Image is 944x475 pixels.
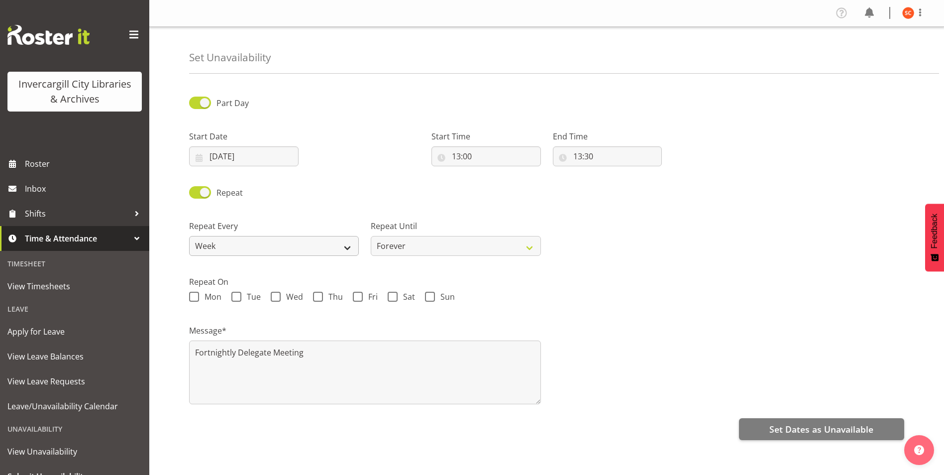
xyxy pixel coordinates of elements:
[363,292,378,302] span: Fri
[914,445,924,455] img: help-xxl-2.png
[189,130,299,142] label: Start Date
[189,325,541,337] label: Message*
[7,374,142,389] span: View Leave Requests
[7,25,90,45] img: Rosterit website logo
[189,146,299,166] input: Click to select...
[431,130,541,142] label: Start Time
[769,423,873,436] span: Set Dates as Unavailable
[2,299,147,319] div: Leave
[281,292,303,302] span: Wed
[241,292,261,302] span: Tue
[371,220,540,232] label: Repeat Until
[189,52,271,63] h4: Set Unavailability
[211,187,243,199] span: Repeat
[7,444,142,459] span: View Unavailability
[2,394,147,419] a: Leave/Unavailability Calendar
[902,7,914,19] img: serena-casey11690.jpg
[25,206,129,221] span: Shifts
[2,253,147,274] div: Timesheet
[216,98,249,109] span: Part Day
[739,418,904,440] button: Set Dates as Unavailable
[2,419,147,439] div: Unavailability
[930,214,939,248] span: Feedback
[7,324,142,339] span: Apply for Leave
[7,349,142,364] span: View Leave Balances
[25,156,144,171] span: Roster
[189,276,904,288] label: Repeat On
[398,292,415,302] span: Sat
[25,231,129,246] span: Time & Attendance
[925,204,944,271] button: Feedback - Show survey
[323,292,343,302] span: Thu
[25,181,144,196] span: Inbox
[189,220,359,232] label: Repeat Every
[2,344,147,369] a: View Leave Balances
[553,130,662,142] label: End Time
[2,439,147,464] a: View Unavailability
[199,292,221,302] span: Mon
[553,146,662,166] input: Click to select...
[2,274,147,299] a: View Timesheets
[431,146,541,166] input: Click to select...
[2,369,147,394] a: View Leave Requests
[7,399,142,414] span: Leave/Unavailability Calendar
[2,319,147,344] a: Apply for Leave
[17,77,132,107] div: Invercargill City Libraries & Archives
[7,279,142,294] span: View Timesheets
[435,292,455,302] span: Sun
